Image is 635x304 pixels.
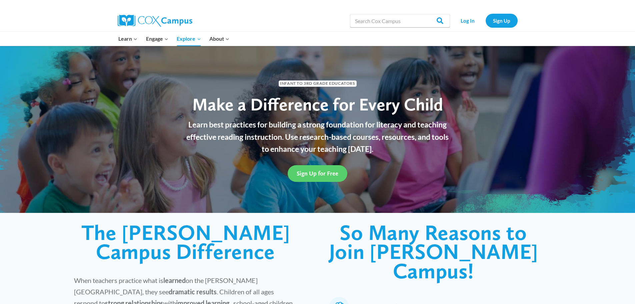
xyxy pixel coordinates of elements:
[453,14,518,27] nav: Secondary Navigation
[297,170,338,177] span: Sign Up for Free
[81,220,290,265] span: The [PERSON_NAME] Campus Difference
[163,276,186,284] strong: learned
[486,14,518,27] a: Sign Up
[118,34,137,43] span: Learn
[279,80,357,87] span: Infant to 3rd Grade Educators
[453,14,482,27] a: Log In
[146,34,168,43] span: Engage
[118,15,192,27] img: Cox Campus
[350,14,450,27] input: Search Cox Campus
[288,165,347,182] a: Sign Up for Free
[169,288,217,296] strong: dramatic results
[177,34,201,43] span: Explore
[114,32,234,46] nav: Primary Navigation
[183,118,453,155] p: Learn best practices for building a strong foundation for literacy and teaching effective reading...
[209,34,229,43] span: About
[192,94,443,115] span: Make a Difference for Every Child
[329,220,538,284] span: So Many Reasons to Join [PERSON_NAME] Campus!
